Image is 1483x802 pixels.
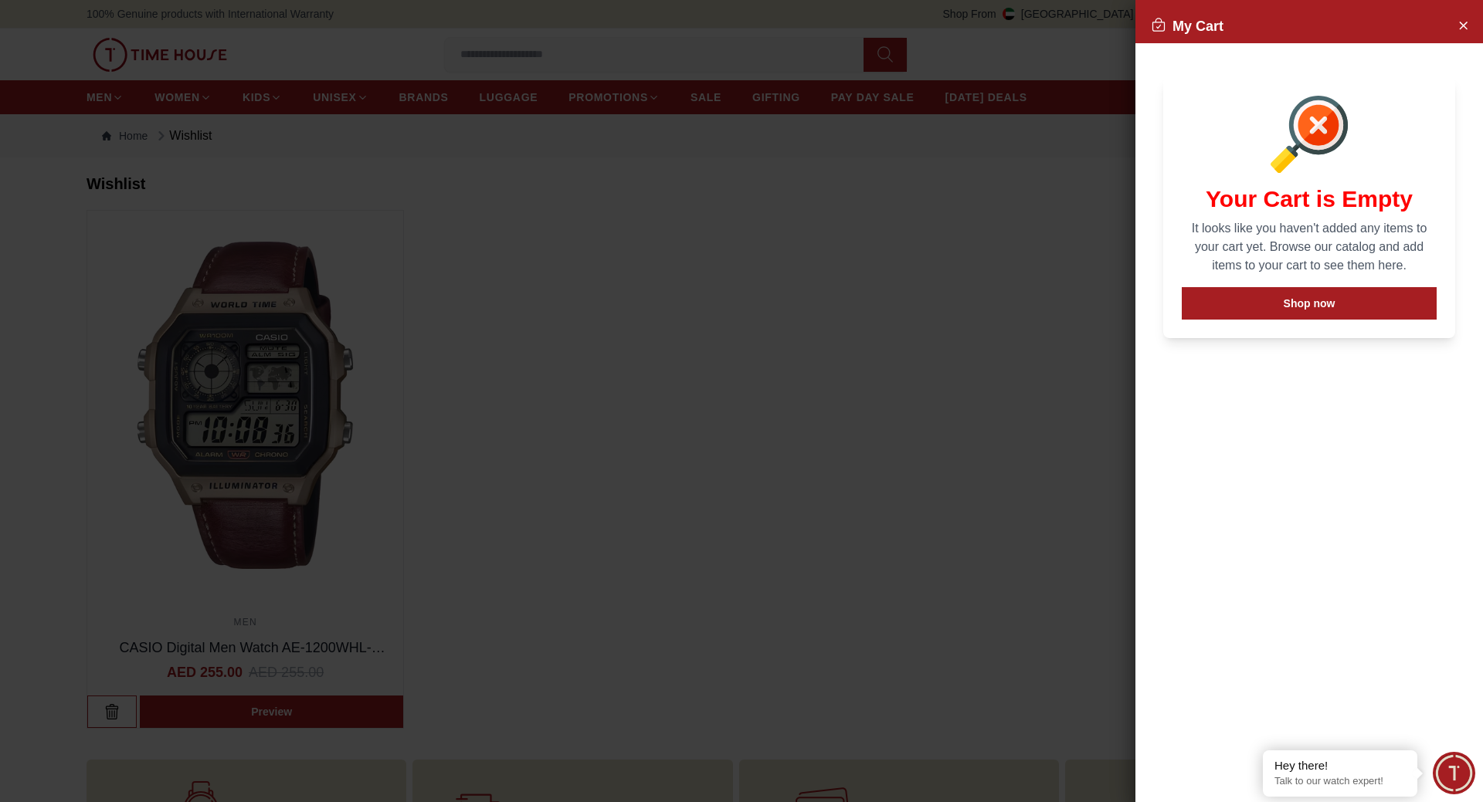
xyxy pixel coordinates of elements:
div: Hey there! [1274,758,1406,773]
h2: My Cart [1151,15,1223,37]
p: It looks like you haven't added any items to your cart yet. Browse our catalog and add items to y... [1182,219,1437,275]
div: Chat Widget [1433,752,1475,794]
p: Talk to our watch expert! [1274,775,1406,788]
h1: Your Cart is Empty [1182,185,1437,213]
button: Close Account [1451,12,1475,37]
button: Shop now [1182,287,1437,320]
